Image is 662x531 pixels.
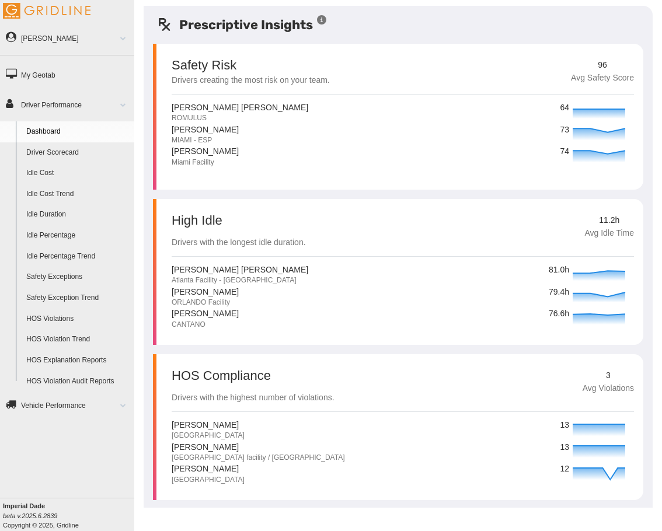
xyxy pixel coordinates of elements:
a: HOS Explanation Reports [21,350,134,371]
p: MIAMI - ESP [172,135,239,145]
p: [PERSON_NAME] [172,124,239,135]
p: Drivers with the highest number of violations. [172,392,335,404]
p: 96 [571,59,634,72]
a: Driver Scorecard [21,142,134,163]
a: HOS Violation Audit Reports [21,371,134,392]
p: ROMULUS [172,113,308,123]
p: 11.2h [584,214,634,227]
p: [GEOGRAPHIC_DATA] [172,475,245,485]
p: 79.4h [549,286,570,299]
a: Dashboard [21,121,134,142]
p: 13 [560,441,570,454]
p: Miami Facility [172,158,239,167]
p: [GEOGRAPHIC_DATA] facility / [GEOGRAPHIC_DATA] [172,453,345,463]
p: 64 [560,102,570,114]
p: Safety Risk [172,59,236,72]
a: Safety Exceptions [21,267,134,288]
p: 13 [560,419,570,432]
a: Idle Cost [21,163,134,184]
p: [PERSON_NAME] [PERSON_NAME] [172,102,308,113]
i: beta v.2025.6.2839 [3,512,57,519]
p: 73 [560,124,570,137]
p: [PERSON_NAME] [172,145,239,157]
p: Avg Safety Score [571,72,634,85]
p: 74 [560,145,570,158]
p: 81.0h [549,264,570,277]
p: [PERSON_NAME] [172,308,239,319]
p: [PERSON_NAME] [PERSON_NAME] [172,264,308,275]
p: High Idle [172,214,306,227]
p: Drivers creating the most risk on your team. [172,74,330,87]
p: Atlanta Facility - [GEOGRAPHIC_DATA] [172,275,308,285]
a: Idle Percentage [21,225,134,246]
p: [PERSON_NAME] [172,463,245,474]
p: Avg Idle Time [584,227,634,240]
div: Copyright © 2025, Gridline [3,501,134,530]
a: Idle Cost Trend [21,184,134,205]
a: Idle Percentage Trend [21,246,134,267]
p: [PERSON_NAME] [172,419,245,431]
p: [PERSON_NAME] [172,441,345,453]
p: 12 [560,463,570,476]
p: CANTANO [172,320,239,330]
a: HOS Violation Trend [21,329,134,350]
p: 76.6h [549,308,570,320]
p: 3 [583,369,634,382]
p: HOS Compliance [172,369,335,382]
a: Safety Exception Trend [21,288,134,309]
img: Gridline [3,3,90,19]
p: [GEOGRAPHIC_DATA] [172,431,245,441]
p: Drivers with the longest idle duration. [172,236,306,249]
a: HOS Violations [21,309,134,330]
b: Imperial Dade [3,502,45,509]
h5: Prescriptive Insights [156,15,327,34]
p: [PERSON_NAME] [172,286,239,298]
p: ORLANDO Facility [172,298,239,308]
a: Idle Duration [21,204,134,225]
p: Avg Violations [583,382,634,395]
